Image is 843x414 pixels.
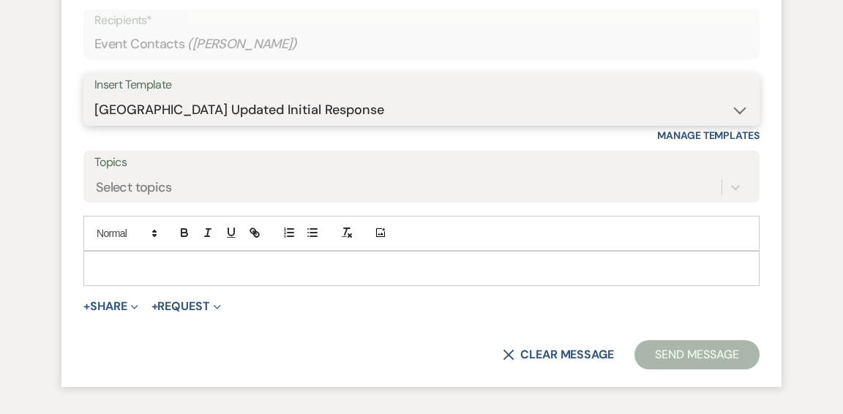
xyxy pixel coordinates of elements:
button: Clear message [503,349,614,361]
div: Insert Template [94,75,749,96]
span: + [83,301,90,312]
button: Request [151,301,221,312]
label: Topics [94,152,749,173]
p: Recipients* [94,11,749,30]
button: Send Message [634,340,760,369]
span: ( [PERSON_NAME] ) [187,34,297,54]
a: Manage Templates [657,129,760,142]
div: Event Contacts [94,30,749,59]
button: Share [83,301,138,312]
span: + [151,301,158,312]
div: Select topics [96,177,172,197]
